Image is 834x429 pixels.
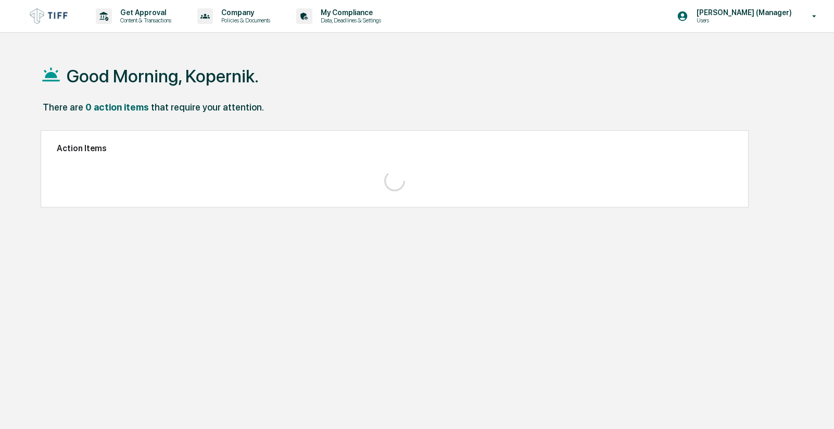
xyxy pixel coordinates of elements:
p: Policies & Documents [213,17,275,24]
p: My Compliance [312,8,386,17]
img: logo [25,6,75,26]
h2: Action Items [57,143,732,153]
div: that require your attention. [151,102,264,113]
p: Data, Deadlines & Settings [312,17,386,24]
p: [PERSON_NAME] (Manager) [688,8,797,17]
p: Company [213,8,275,17]
div: 0 action items [85,102,149,113]
h1: Good Morning, Kopernik. [67,66,259,87]
p: Content & Transactions [112,17,176,24]
div: There are [43,102,83,113]
p: Users [688,17,790,24]
p: Get Approval [112,8,176,17]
